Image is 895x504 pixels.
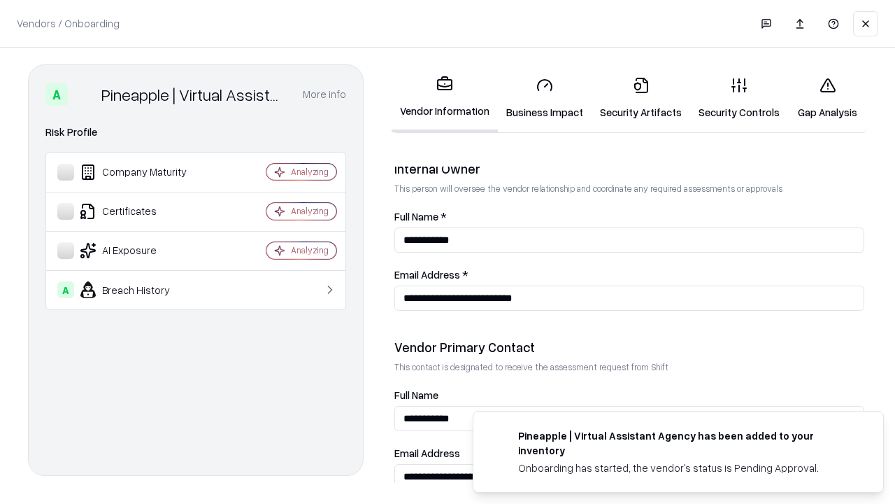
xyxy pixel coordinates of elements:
div: Pineapple | Virtual Assistant Agency has been added to your inventory [518,428,850,458]
a: Security Artifacts [592,66,690,131]
div: Internal Owner [394,160,864,177]
a: Gap Analysis [788,66,867,131]
div: Company Maturity [57,164,224,181]
p: This contact is designated to receive the assessment request from Shift [394,361,864,373]
div: Onboarding has started, the vendor's status is Pending Approval. [518,461,850,475]
div: Risk Profile [45,124,346,141]
div: Analyzing [291,244,329,256]
p: Vendors / Onboarding [17,16,120,31]
div: A [45,83,68,106]
img: Pineapple | Virtual Assistant Agency [73,83,96,106]
div: Breach History [57,281,224,298]
a: Security Controls [690,66,788,131]
label: Full Name * [394,211,864,222]
label: Email Address [394,448,864,458]
div: Analyzing [291,166,329,178]
label: Email Address * [394,269,864,280]
img: trypineapple.com [490,428,507,445]
a: Business Impact [498,66,592,131]
button: More info [303,82,346,107]
a: Vendor Information [392,64,498,132]
p: This person will oversee the vendor relationship and coordinate any required assessments or appro... [394,183,864,195]
div: AI Exposure [57,242,224,259]
div: Vendor Primary Contact [394,339,864,356]
label: Full Name [394,390,864,400]
div: Analyzing [291,205,329,217]
div: Certificates [57,203,224,220]
div: Pineapple | Virtual Assistant Agency [101,83,286,106]
div: A [57,281,74,298]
